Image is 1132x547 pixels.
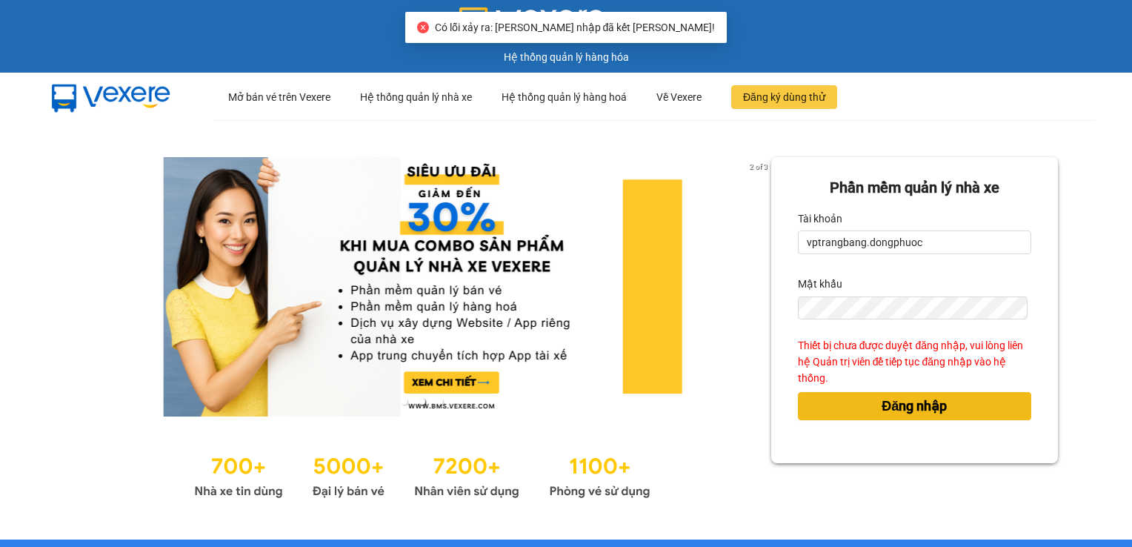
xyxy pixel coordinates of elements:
[745,157,771,176] p: 2 of 3
[798,207,842,231] label: Tài khoản
[37,73,185,122] img: mbUUG5Q.png
[437,399,443,405] li: slide item 3
[743,89,825,105] span: Đăng ký dùng thử
[798,176,1031,199] div: Phần mềm quản lý nhà xe
[882,396,947,417] span: Đăng nhập
[419,399,425,405] li: slide item 2
[402,399,407,405] li: slide item 1
[4,49,1128,65] div: Hệ thống quản lý hàng hóa
[459,7,606,40] img: logo 2
[798,272,842,296] label: Mật khẩu
[731,85,837,109] button: Đăng ký dùng thử
[798,337,1031,386] div: Thiết bị chưa được duyệt đăng nhập, vui lòng liên hệ Quản trị viên để tiếp tục đăng nhập vào hệ t...
[617,11,673,39] span: GMS
[798,296,1028,320] input: Mật khẩu
[435,21,716,33] span: Có lỗi xảy ra: [PERSON_NAME] nhập đã kết [PERSON_NAME]!
[656,73,702,121] div: Về Vexere
[417,21,429,33] span: close-circle
[502,73,627,121] div: Hệ thống quản lý hàng hoá
[74,157,95,417] button: previous slide / item
[750,157,771,417] button: next slide / item
[798,392,1031,420] button: Đăng nhập
[228,73,330,121] div: Mở bán vé trên Vexere
[194,446,650,503] img: Statistics.png
[798,231,1031,254] input: Tài khoản
[360,73,472,121] div: Hệ thống quản lý nhà xe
